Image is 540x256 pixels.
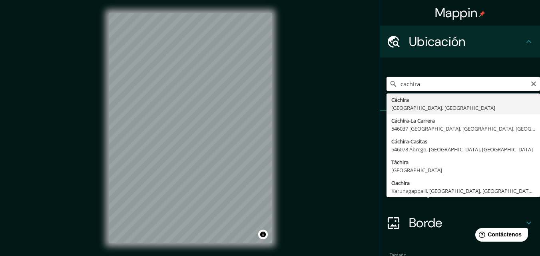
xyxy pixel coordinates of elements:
[391,159,408,166] font: Táchira
[479,11,485,17] img: pin-icon.png
[387,77,540,91] input: Elige tu ciudad o zona
[530,79,537,87] button: Claro
[409,33,466,50] font: Ubicación
[258,230,268,239] button: Activar o desactivar atribución
[380,26,540,58] div: Ubicación
[380,143,540,175] div: Estilo
[391,179,410,187] font: Oachira
[391,146,533,153] font: 546078 Ábrego, [GEOGRAPHIC_DATA], [GEOGRAPHIC_DATA]
[391,167,442,174] font: [GEOGRAPHIC_DATA]
[109,13,272,243] canvas: Mapa
[469,225,531,247] iframe: Lanzador de widgets de ayuda
[435,4,478,21] font: Mappin
[391,138,427,145] font: Cáchira-Casitas
[380,111,540,143] div: Patas
[391,117,435,124] font: Cáchira-La Carrera
[380,207,540,239] div: Borde
[391,96,409,103] font: Cáchira
[409,214,442,231] font: Borde
[380,175,540,207] div: Disposición
[391,104,495,111] font: [GEOGRAPHIC_DATA], [GEOGRAPHIC_DATA]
